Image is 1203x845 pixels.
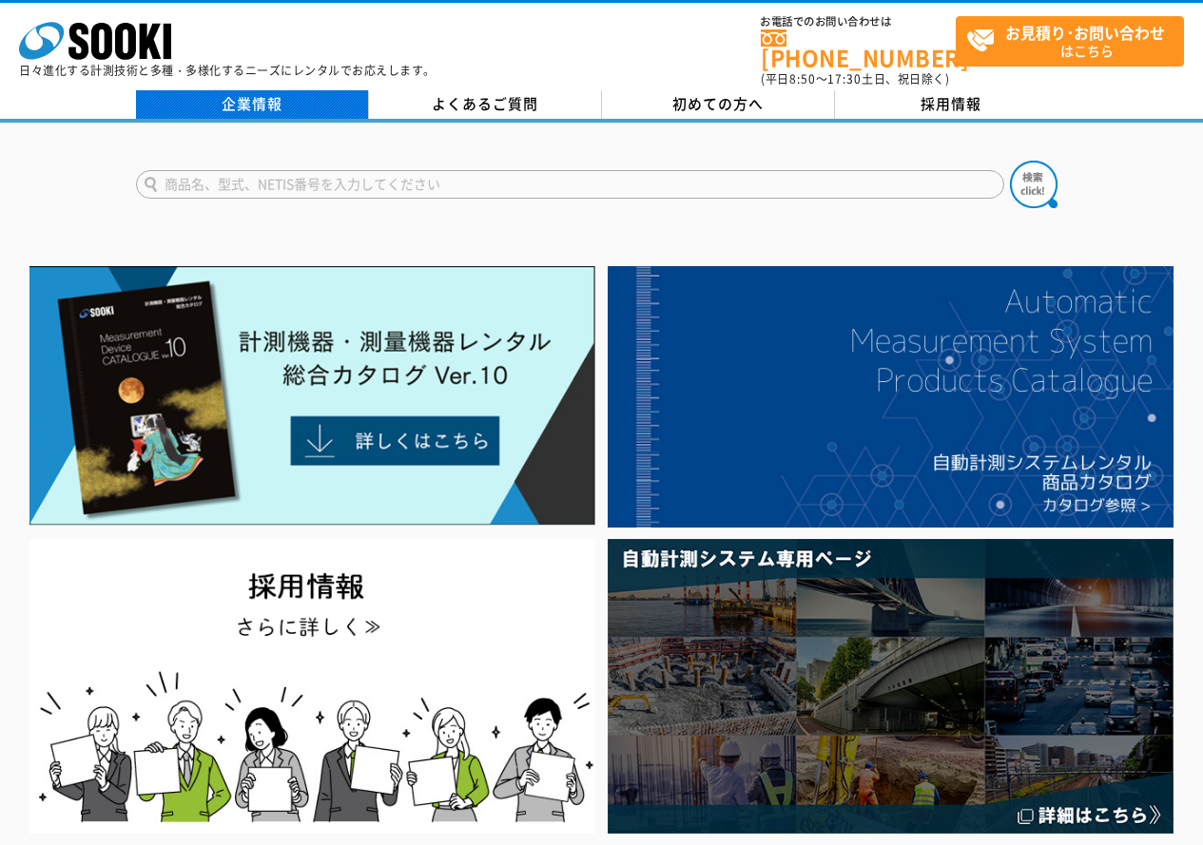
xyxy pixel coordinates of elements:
img: SOOKI recruit [29,539,595,833]
span: お電話でのお問い合わせは [761,16,956,28]
a: よくあるご質問 [369,90,602,119]
span: 初めての方へ [672,93,764,114]
a: 企業情報 [136,90,369,119]
img: btn_search.png [1010,161,1057,208]
a: 採用情報 [835,90,1068,119]
p: 日々進化する計測技術と多種・多様化するニーズにレンタルでお応えします。 [19,65,436,76]
a: 初めての方へ [602,90,835,119]
a: お見積り･お問い合わせはこちら [956,16,1184,67]
span: (平日 ～ 土日、祝日除く) [761,70,949,87]
strong: お見積り･お問い合わせ [1005,21,1165,44]
span: 17:30 [827,70,862,87]
img: 自動計測システムカタログ [608,266,1174,528]
span: 8:50 [789,70,816,87]
img: Catalog Ver10 [29,266,595,526]
input: 商品名、型式、NETIS番号を入力してください [136,170,1004,199]
img: 自動計測システム専用ページ [608,539,1174,833]
span: はこちら [966,17,1183,65]
a: [PHONE_NUMBER] [761,29,956,68]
